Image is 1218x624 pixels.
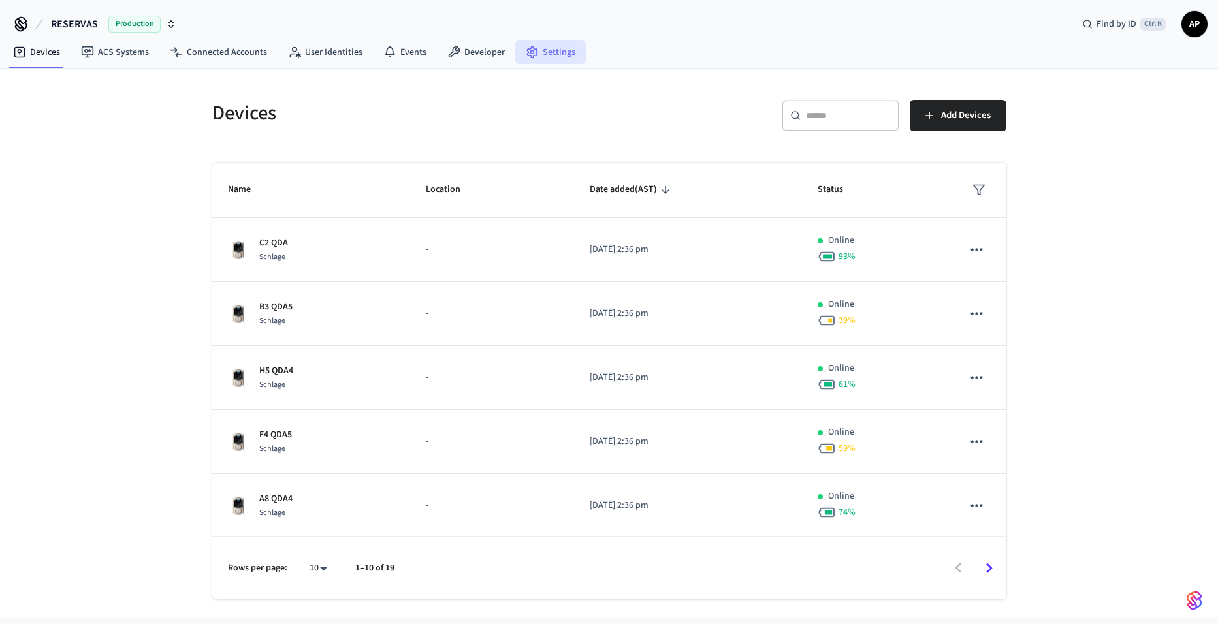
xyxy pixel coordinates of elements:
[355,561,394,575] p: 1–10 of 19
[259,300,293,314] p: B3 QDA5
[259,492,293,506] p: A8 QDA4
[278,40,373,64] a: User Identities
[839,442,856,455] span: 59 %
[839,378,856,391] span: 81 %
[910,100,1006,131] button: Add Devices
[1097,18,1136,31] span: Find by ID
[590,371,786,384] p: [DATE] 2:36 pm
[828,234,854,247] p: Online
[71,40,159,64] a: ACS Systems
[259,364,293,378] p: H5 QDA4
[1072,12,1176,36] div: Find by IDCtrl K
[259,236,288,250] p: C2 QDA
[228,367,249,388] img: Schlage Sense Smart Deadbolt with Camelot Trim, Front
[259,443,285,454] span: Schlage
[426,307,558,320] p: -
[373,40,437,64] a: Events
[828,298,854,311] p: Online
[1183,12,1206,36] span: AP
[839,250,856,263] span: 93 %
[426,435,558,448] p: -
[590,435,786,448] p: [DATE] 2:36 pm
[426,179,477,200] span: Location
[818,179,860,200] span: Status
[303,559,334,578] div: 10
[426,499,558,512] p: -
[108,16,161,33] span: Production
[839,506,856,519] span: 74 %
[590,179,674,200] span: Date added(AST)
[828,362,854,375] p: Online
[259,428,292,442] p: F4 QDA5
[259,251,285,262] span: Schlage
[426,243,558,257] p: -
[1140,18,1166,31] span: Ctrl K
[828,490,854,503] p: Online
[212,100,601,127] h5: Devices
[228,431,249,452] img: Schlage Sense Smart Deadbolt with Camelot Trim, Front
[590,499,786,512] p: [DATE] 2:36 pm
[828,426,854,439] p: Online
[515,40,586,64] a: Settings
[228,495,249,516] img: Schlage Sense Smart Deadbolt with Camelot Trim, Front
[590,243,786,257] p: [DATE] 2:36 pm
[51,16,98,32] span: RESERVAS
[259,507,285,518] span: Schlage
[1187,590,1202,611] img: SeamLogoGradient.69752ec5.svg
[228,304,249,324] img: Schlage Sense Smart Deadbolt with Camelot Trim, Front
[228,179,268,200] span: Name
[437,40,515,64] a: Developer
[259,315,285,326] span: Schlage
[941,107,991,124] span: Add Devices
[228,561,287,575] p: Rows per page:
[228,240,249,260] img: Schlage Sense Smart Deadbolt with Camelot Trim, Front
[159,40,278,64] a: Connected Accounts
[590,307,786,320] p: [DATE] 2:36 pm
[974,553,1004,584] button: Go to next page
[1181,11,1208,37] button: AP
[259,379,285,390] span: Schlage
[839,314,856,327] span: 39 %
[3,40,71,64] a: Devices
[426,371,558,384] p: -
